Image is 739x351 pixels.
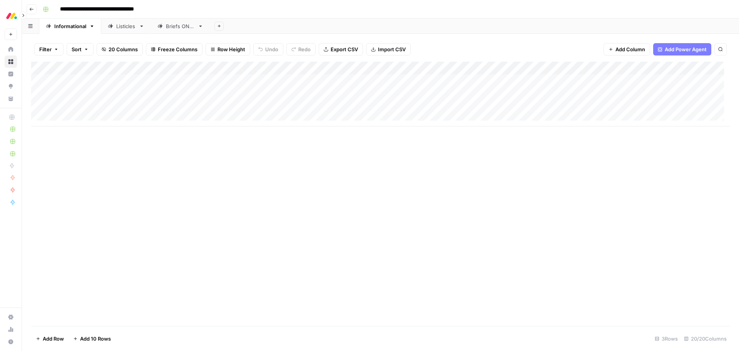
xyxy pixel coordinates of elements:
[5,311,17,323] a: Settings
[5,80,17,92] a: Opportunities
[652,333,681,345] div: 3 Rows
[286,43,316,55] button: Redo
[72,45,82,53] span: Sort
[69,333,115,345] button: Add 10 Rows
[665,45,707,53] span: Add Power Agent
[319,43,363,55] button: Export CSV
[166,22,195,30] div: Briefs ONLY
[5,55,17,68] a: Browse
[5,9,18,23] img: Monday.com Logo
[31,333,69,345] button: Add Row
[604,43,650,55] button: Add Column
[5,43,17,55] a: Home
[101,18,151,34] a: Listicles
[681,333,730,345] div: 20/20 Columns
[80,335,111,343] span: Add 10 Rows
[5,336,17,348] button: Help + Support
[116,22,136,30] div: Listicles
[5,323,17,336] a: Usage
[253,43,283,55] button: Undo
[378,45,406,53] span: Import CSV
[43,335,64,343] span: Add Row
[366,43,411,55] button: Import CSV
[39,18,101,34] a: Informational
[146,43,202,55] button: Freeze Columns
[206,43,250,55] button: Row Height
[331,45,358,53] span: Export CSV
[5,6,17,25] button: Workspace: Monday.com
[39,45,52,53] span: Filter
[109,45,138,53] span: 20 Columns
[97,43,143,55] button: 20 Columns
[54,22,86,30] div: Informational
[5,68,17,80] a: Insights
[653,43,711,55] button: Add Power Agent
[265,45,278,53] span: Undo
[151,18,210,34] a: Briefs ONLY
[298,45,311,53] span: Redo
[217,45,245,53] span: Row Height
[5,92,17,105] a: Your Data
[158,45,197,53] span: Freeze Columns
[34,43,64,55] button: Filter
[67,43,94,55] button: Sort
[615,45,645,53] span: Add Column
